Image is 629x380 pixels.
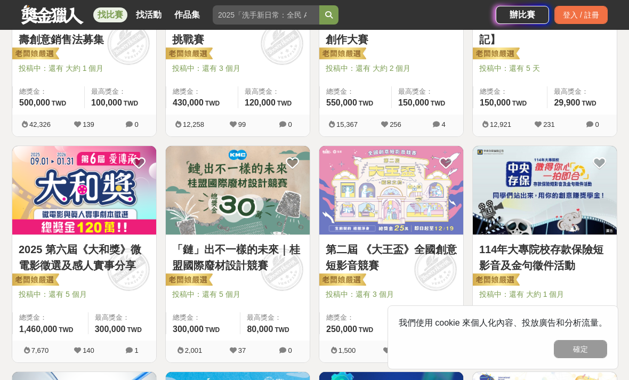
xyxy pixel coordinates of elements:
[173,86,231,97] span: 總獎金：
[52,100,66,107] span: TWD
[288,120,292,128] span: 0
[317,47,366,62] img: 老闆娘嚴選
[10,273,59,288] img: 老闆娘嚴選
[326,289,457,300] span: 投稿中：還有 3 個月
[479,15,610,47] a: 故宮百年 一瞬留影【尋寶記】
[326,15,457,47] a: 2025麥味登微電影暨短影音創作大賽
[473,146,617,236] a: Cover Image
[19,325,57,334] span: 1,460,000
[338,346,356,354] span: 1,500
[134,346,138,354] span: 1
[479,289,610,300] span: 投稿中：還有 大約 1 個月
[471,47,520,62] img: 老闆娘嚴選
[398,98,429,107] span: 150,000
[490,120,511,128] span: 12,921
[543,120,555,128] span: 231
[12,146,156,235] img: Cover Image
[213,5,319,25] input: 2025「洗手新日常：全民 ALL IN」洗手歌全台徵選
[277,100,292,107] span: TWD
[317,273,366,288] img: 老闆娘嚴選
[31,346,49,354] span: 7,670
[172,241,303,273] a: 「鏈」出不一樣的未來｜桂盟國際廢材設計競賽
[95,325,126,334] span: 300,000
[238,120,246,128] span: 99
[19,312,82,323] span: 總獎金：
[554,98,580,107] span: 29,900
[19,98,50,107] span: 500,000
[479,63,610,74] span: 投稿中：還有 5 天
[19,15,150,47] a: 這樣Sale也可以： 安聯人壽創意銷售法募集
[390,120,401,128] span: 256
[326,98,357,107] span: 550,000
[326,241,457,273] a: 第二屆 《大王盃》全國創意短影音競賽
[359,326,373,334] span: TWD
[185,346,203,354] span: 2,001
[247,312,303,323] span: 最高獎金：
[473,146,617,235] img: Cover Image
[554,340,607,358] button: 確定
[127,326,142,334] span: TWD
[554,86,610,97] span: 最高獎金：
[480,98,511,107] span: 150,000
[95,312,150,323] span: 最高獎金：
[10,47,59,62] img: 老闆娘嚴選
[247,325,273,334] span: 80,000
[173,312,233,323] span: 總獎金：
[245,86,303,97] span: 最高獎金：
[173,325,204,334] span: 300,000
[336,120,358,128] span: 15,367
[173,98,204,107] span: 430,000
[288,346,292,354] span: 0
[275,326,289,334] span: TWD
[205,326,220,334] span: TWD
[471,273,520,288] img: 老闆娘嚴選
[479,241,610,273] a: 114年大專院校存款保險短影音及金句徵件活動
[19,289,150,300] span: 投稿中：還有 5 個月
[480,86,541,97] span: 總獎金：
[134,120,138,128] span: 0
[582,100,596,107] span: TWD
[326,86,385,97] span: 總獎金：
[172,63,303,74] span: 投稿中：還有 3 個月
[91,86,150,97] span: 最高獎金：
[166,146,310,236] a: Cover Image
[399,318,607,327] span: 我們使用 cookie 來個人化內容、投放廣告和分析流量。
[496,6,549,24] a: 辦比賽
[512,100,527,107] span: TWD
[554,6,608,24] div: 登入 / 註冊
[595,120,599,128] span: 0
[166,146,310,235] img: Cover Image
[132,7,166,22] a: 找活動
[19,86,78,97] span: 總獎金：
[91,98,122,107] span: 100,000
[19,241,150,273] a: 2025 第六屆《大和獎》微電影徵選及感人實事分享
[431,100,445,107] span: TWD
[93,7,127,22] a: 找比賽
[245,98,276,107] span: 120,000
[164,273,213,288] img: 老闆娘嚴選
[238,346,246,354] span: 37
[29,120,51,128] span: 42,326
[319,146,463,236] a: Cover Image
[170,7,204,22] a: 作品集
[326,325,357,334] span: 250,000
[124,100,138,107] span: TWD
[83,346,94,354] span: 140
[59,326,73,334] span: TWD
[398,86,457,97] span: 最高獎金：
[12,146,156,236] a: Cover Image
[326,312,387,323] span: 總獎金：
[172,15,303,47] a: FuStar未來之星-科學創意挑戰賽
[326,63,457,74] span: 投稿中：還有 大約 2 個月
[205,100,220,107] span: TWD
[319,146,463,235] img: Cover Image
[441,120,445,128] span: 4
[19,63,150,74] span: 投稿中：還有 大約 1 個月
[172,289,303,300] span: 投稿中：還有 5 個月
[183,120,204,128] span: 12,258
[359,100,373,107] span: TWD
[164,47,213,62] img: 老闆娘嚴選
[83,120,94,128] span: 139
